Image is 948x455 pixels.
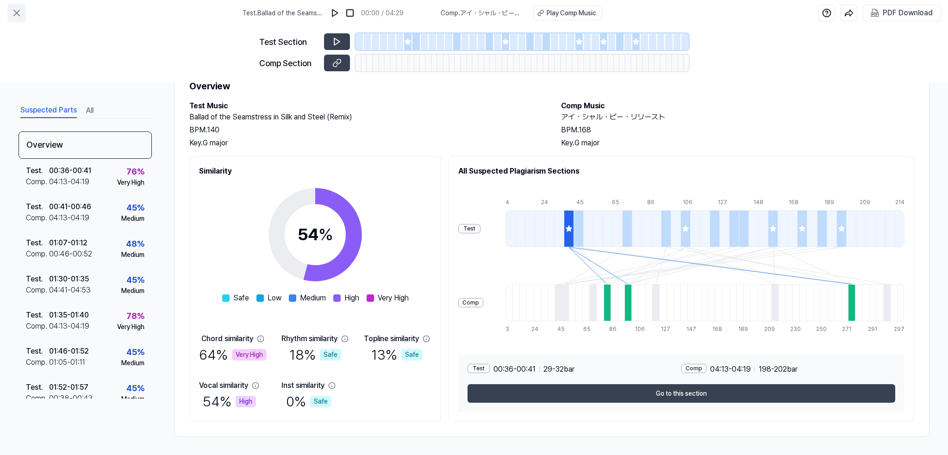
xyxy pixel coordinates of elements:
[635,325,642,333] div: 106
[26,212,49,224] div: Comp .
[868,325,875,333] div: 291
[49,285,91,296] div: 04:41 - 04:53
[281,380,324,391] div: Inst similarity
[824,198,834,206] div: 189
[531,325,538,333] div: 24
[561,112,914,123] h2: アイ・シャル・ビー・リリースト
[561,100,914,112] h2: Comp Music
[894,325,904,333] div: 297
[26,393,49,404] div: Comp .
[609,325,616,333] div: 86
[199,166,431,177] h2: Similarity
[331,8,340,18] img: play
[121,250,144,260] div: Medium
[289,344,341,365] div: 18 %
[712,325,719,333] div: 168
[547,8,596,18] div: Play Comp Music
[49,201,91,212] div: 00:41 - 00:46
[26,310,49,321] div: Test .
[557,325,564,333] div: 45
[121,286,144,296] div: Medium
[364,333,419,344] div: Topline similarity
[541,198,551,206] div: 24
[243,8,324,18] span: Test . Ballad of the Seamstress in Silk and Steel (Remix)
[361,8,404,18] div: 00:00 / 04:29
[683,198,692,206] div: 106
[126,165,144,178] div: 76 %
[189,137,543,149] div: Key. G major
[458,298,483,307] div: Comp
[401,349,423,361] div: Safe
[49,357,85,368] div: 01:05 - 01:11
[842,325,849,333] div: 271
[816,325,823,333] div: 250
[344,293,359,304] span: High
[26,237,49,249] div: Test .
[543,364,574,375] span: 29 - 32 bar
[681,364,706,373] div: Comp
[505,325,512,333] div: 3
[533,6,602,20] button: Play Comp Music
[789,198,798,206] div: 168
[49,321,89,332] div: 04:13 - 04:19
[189,125,543,136] div: BPM. 140
[203,391,256,412] div: 54 %
[189,112,543,123] h2: Ballad of the Seamstress in Silk and Steel (Remix)
[468,384,895,403] button: Go to this section
[576,198,586,206] div: 45
[236,396,256,407] div: High
[49,382,88,393] div: 01:52 - 01:57
[121,358,144,368] div: Medium
[378,293,409,304] span: Very High
[126,201,144,214] div: 45 %
[259,36,318,48] div: Test Section
[764,325,771,333] div: 209
[49,274,89,285] div: 01:30 - 01:35
[458,224,480,233] div: Test
[738,325,745,333] div: 189
[310,396,331,407] div: Safe
[286,391,331,412] div: 0 %
[612,198,622,206] div: 65
[822,8,831,18] img: help
[844,8,854,18] img: share
[26,249,49,260] div: Comp .
[117,178,144,187] div: Very High
[281,333,337,344] div: Rhythm similarity
[869,5,935,21] button: PDF Download
[371,344,423,365] div: 13 %
[49,249,92,260] div: 00:46 - 00:52
[320,349,341,361] div: Safe
[126,274,144,286] div: 45 %
[189,100,543,112] h2: Test Music
[26,346,49,357] div: Test .
[26,321,49,332] div: Comp .
[710,364,751,375] span: 04:13 - 04:19
[126,382,144,394] div: 45 %
[49,310,89,321] div: 01:35 - 01:40
[561,137,914,149] div: Key. G major
[871,9,879,17] img: PDF Download
[121,214,144,224] div: Medium
[26,165,49,176] div: Test .
[860,198,869,206] div: 209
[126,310,144,322] div: 78 %
[201,333,253,344] div: Chord similarity
[232,349,267,361] div: Very High
[259,57,318,69] div: Comp Section
[26,176,49,187] div: Comp .
[86,103,94,118] button: All
[647,198,657,206] div: 86
[49,176,89,187] div: 04:13 - 04:19
[20,103,77,118] button: Suspected Parts
[718,198,728,206] div: 127
[26,382,49,393] div: Test .
[583,325,590,333] div: 65
[49,212,89,224] div: 04:13 - 04:19
[26,201,49,212] div: Test .
[505,198,515,206] div: 4
[759,364,798,375] span: 198 - 202 bar
[117,322,144,332] div: Very High
[300,293,326,304] span: Medium
[49,346,89,357] div: 01:46 - 01:52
